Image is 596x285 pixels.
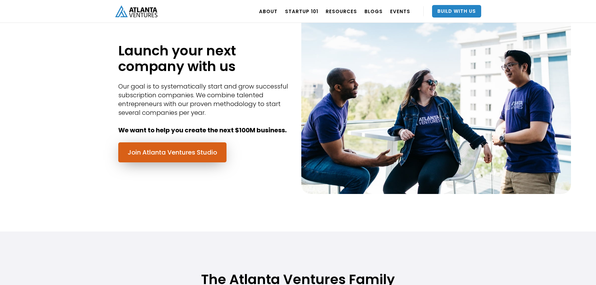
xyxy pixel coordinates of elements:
[390,3,410,20] a: EVENTS
[364,3,383,20] a: BLOGS
[118,43,292,74] h1: Launch your next company with us
[326,3,357,20] a: RESOURCES
[259,3,278,20] a: ABOUT
[285,3,318,20] a: Startup 101
[118,82,292,135] div: Our goal is to systematically start and grow successful subscription companies. We combine talent...
[432,5,481,18] a: Build With Us
[118,142,227,162] a: Join Atlanta Ventures Studio
[301,14,571,194] img: Atlanta Ventures Team
[118,126,287,135] strong: We want to help you create the next $100M business.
